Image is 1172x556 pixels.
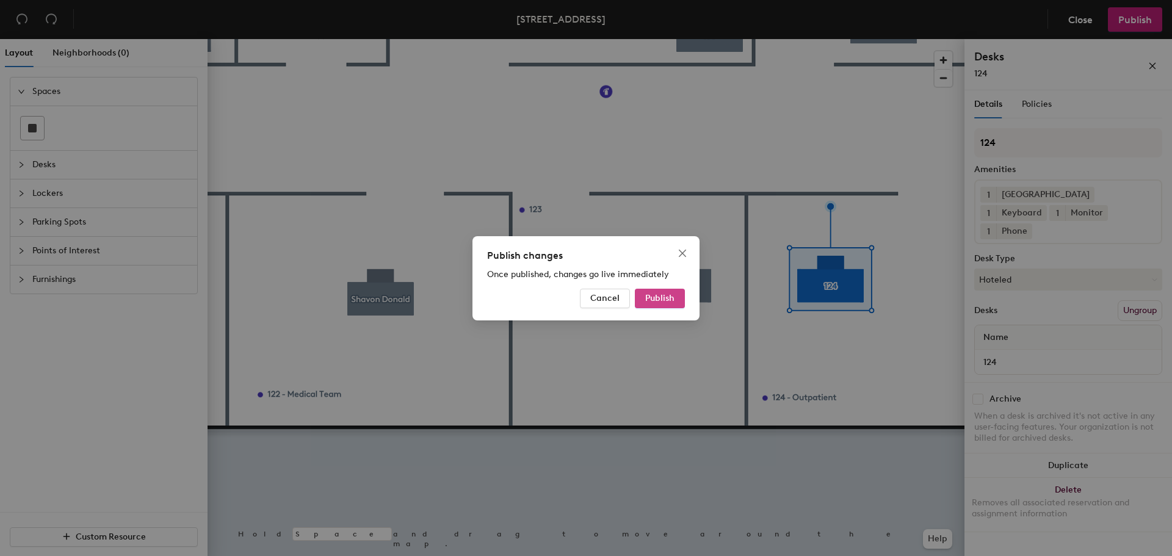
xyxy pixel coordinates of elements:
[487,269,669,280] span: Once published, changes go live immediately
[487,248,685,263] div: Publish changes
[590,293,620,303] span: Cancel
[673,244,692,263] button: Close
[580,289,630,308] button: Cancel
[673,248,692,258] span: Close
[645,293,675,303] span: Publish
[678,248,687,258] span: close
[635,289,685,308] button: Publish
